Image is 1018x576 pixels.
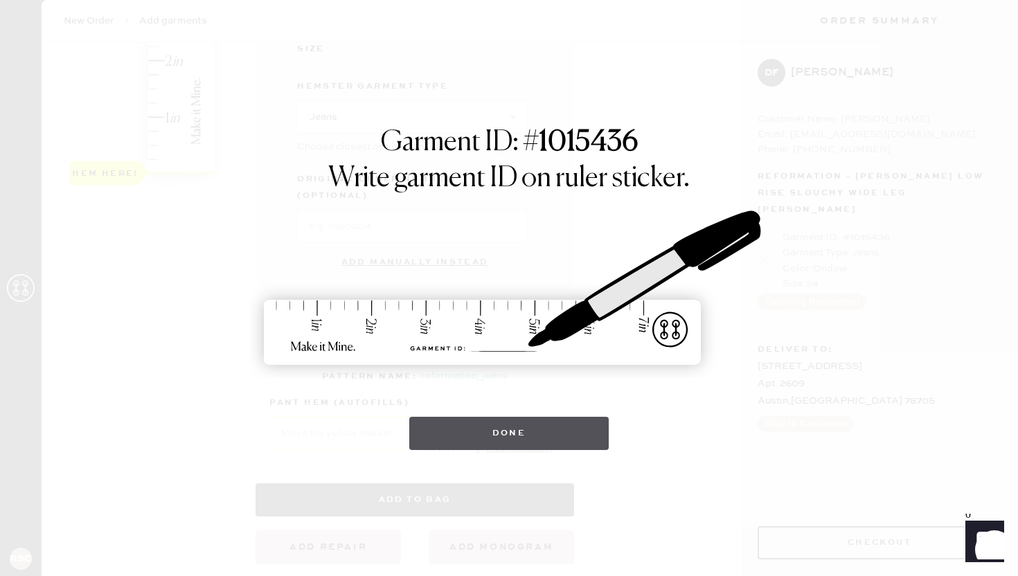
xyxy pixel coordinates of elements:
img: ruler-sticker-sharpie.svg [249,174,769,403]
h1: Garment ID: # [381,126,638,162]
button: Done [409,417,609,450]
h1: Write garment ID on ruler sticker. [328,162,690,195]
iframe: Front Chat [952,514,1012,573]
strong: 1015436 [539,129,638,156]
